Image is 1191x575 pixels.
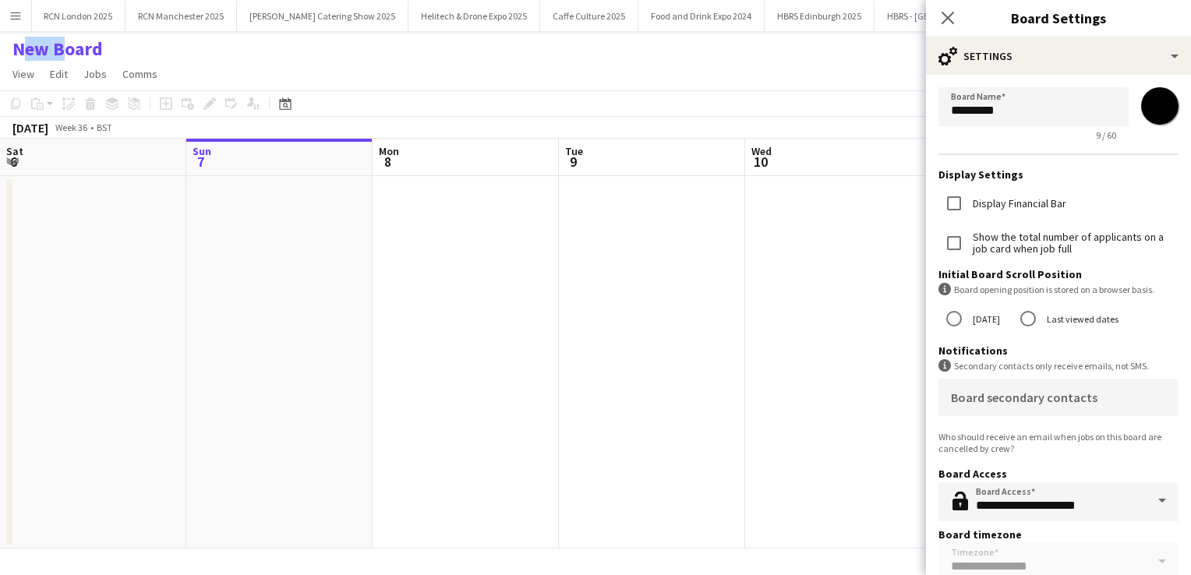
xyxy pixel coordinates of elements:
[125,1,237,31] button: RCN Manchester 2025
[379,144,399,158] span: Mon
[951,390,1097,405] mat-label: Board secondary contacts
[751,144,772,158] span: Wed
[50,67,68,81] span: Edit
[237,1,408,31] button: [PERSON_NAME] Catering Show 2025
[938,431,1179,454] div: Who should receive an email when jobs on this board are cancelled by crew?
[970,307,1000,331] label: [DATE]
[408,1,540,31] button: Helitech & Drone Expo 2025
[4,153,23,171] span: 6
[6,64,41,84] a: View
[12,67,34,81] span: View
[938,168,1179,182] h3: Display Settings
[938,527,1179,541] h3: Board timezone
[122,67,157,81] span: Comms
[116,64,164,84] a: Comms
[44,64,74,84] a: Edit
[1083,129,1129,141] span: 9 / 60
[193,144,211,158] span: Sun
[938,267,1179,281] h3: Initial Board Scroll Position
[938,359,1179,372] div: Secondary contacts only receive emails, not SMS.
[97,122,112,133] div: BST
[31,1,125,31] button: RCN London 2025
[638,1,765,31] button: Food and Drink Expo 2024
[83,67,107,81] span: Jobs
[970,198,1066,210] label: Display Financial Bar
[926,8,1191,28] h3: Board Settings
[376,153,399,171] span: 8
[6,144,23,158] span: Sat
[1044,307,1119,331] label: Last viewed dates
[938,283,1179,296] div: Board opening position is stored on a browser basis.
[749,153,772,171] span: 10
[565,144,583,158] span: Tue
[926,37,1191,75] div: Settings
[970,231,1179,255] label: Show the total number of applicants on a job card when job full
[875,1,1034,31] button: HBRS - [GEOGRAPHIC_DATA] 2025
[12,120,48,136] div: [DATE]
[190,153,211,171] span: 7
[77,64,113,84] a: Jobs
[938,344,1179,358] h3: Notifications
[51,122,90,133] span: Week 36
[12,37,103,61] h1: New Board
[938,467,1179,481] h3: Board Access
[765,1,875,31] button: HBRS Edinburgh 2025
[563,153,583,171] span: 9
[540,1,638,31] button: Caffe Culture 2025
